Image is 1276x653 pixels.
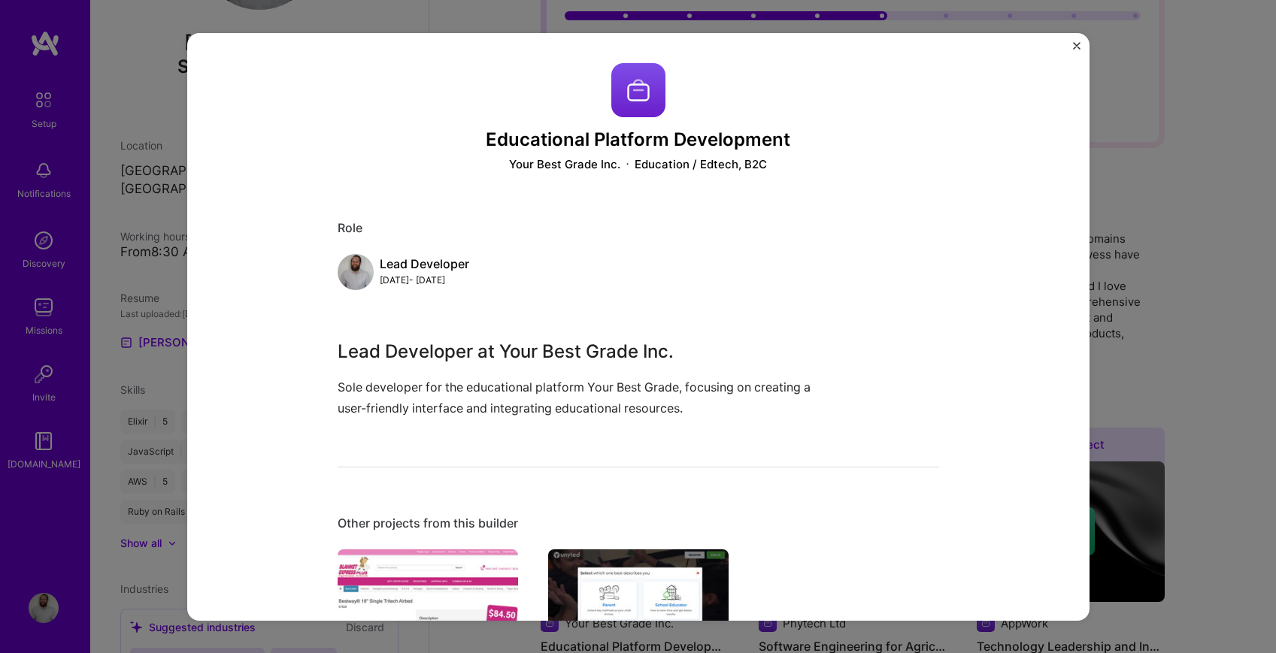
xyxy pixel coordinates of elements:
button: Close [1073,41,1081,57]
p: Sole developer for the educational platform Your Best Grade, focusing on creating a user-friendly... [338,377,826,418]
h3: Lead Developer at Your Best Grade Inc. [338,338,826,365]
img: Dot [626,156,629,172]
div: [DATE] - [DATE] [380,272,469,288]
div: Other projects from this builder [338,515,939,531]
h3: Educational Platform Development [338,128,939,150]
div: Lead Developer [380,256,469,272]
div: Role [338,220,939,236]
img: Company logo [611,62,665,116]
div: Education / Edtech, B2C [635,156,767,172]
div: Your Best Grade Inc. [509,156,620,172]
